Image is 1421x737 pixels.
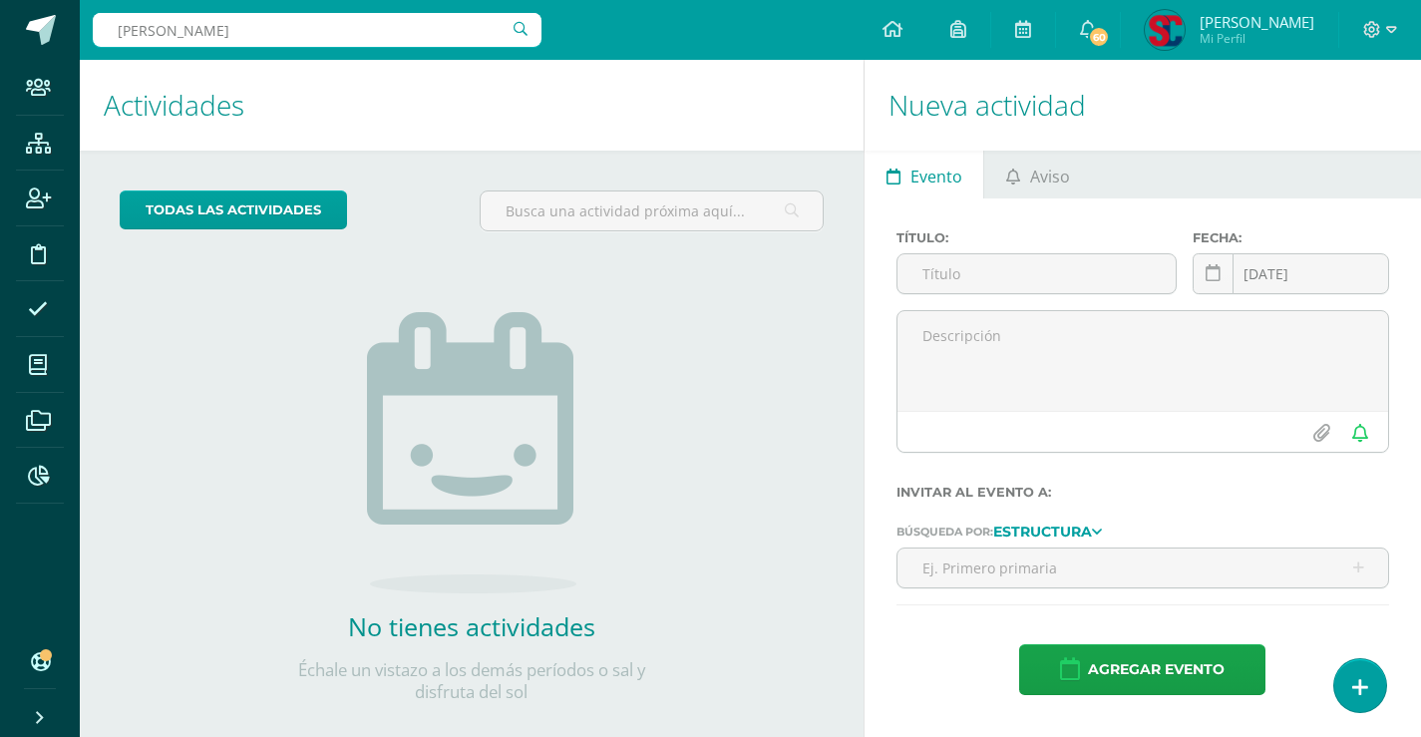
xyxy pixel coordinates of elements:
[888,60,1397,151] h1: Nueva actividad
[1194,254,1388,293] input: Fecha de entrega
[104,60,840,151] h1: Actividades
[1088,26,1110,48] span: 60
[896,485,1389,500] label: Invitar al evento a:
[1200,12,1314,32] span: [PERSON_NAME]
[272,659,671,703] p: Échale un vistazo a los demás períodos o sal y disfruta del sol
[1019,644,1265,695] button: Agregar evento
[865,151,983,198] a: Evento
[272,609,671,643] h2: No tienes actividades
[1145,10,1185,50] img: 26b5407555be4a9decb46f7f69f839ae.png
[910,153,962,200] span: Evento
[120,190,347,229] a: todas las Actividades
[896,230,1178,245] label: Título:
[1088,645,1225,694] span: Agregar evento
[993,523,1092,541] strong: Estructura
[367,312,576,593] img: no_activities.png
[896,525,993,539] span: Búsqueda por:
[93,13,541,47] input: Busca un usuario...
[1030,153,1070,200] span: Aviso
[1200,30,1314,47] span: Mi Perfil
[993,524,1102,538] a: Estructura
[984,151,1091,198] a: Aviso
[1193,230,1389,245] label: Fecha:
[481,191,823,230] input: Busca una actividad próxima aquí...
[897,549,1388,587] input: Ej. Primero primaria
[897,254,1177,293] input: Título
